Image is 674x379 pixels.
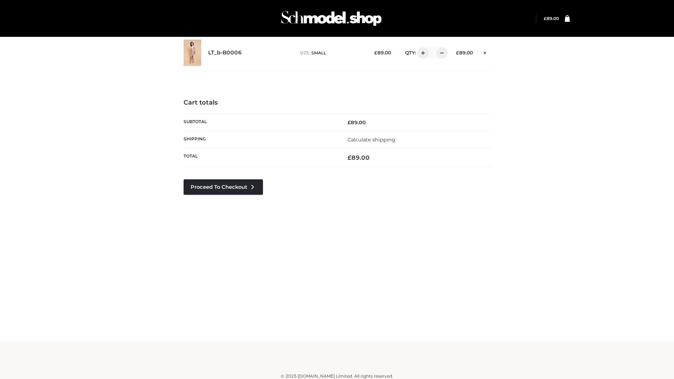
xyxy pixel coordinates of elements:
span: £ [374,50,377,55]
bdi: 89.00 [348,119,366,126]
span: £ [544,16,547,21]
bdi: 89.00 [374,50,391,55]
th: Shipping [184,131,337,148]
bdi: 89.00 [544,16,559,21]
span: £ [348,154,351,161]
img: LT_b-B0006 - SMALL [184,40,201,66]
span: SMALL [311,50,326,55]
th: Total [184,148,337,167]
a: Calculate shipping [348,137,395,143]
bdi: 89.00 [348,154,370,161]
h4: Cart totals [184,99,490,107]
a: Remove this item [480,47,490,56]
bdi: 89.00 [456,50,473,55]
p: size : [300,50,363,56]
a: LT_b-B0006 [208,49,242,56]
div: QTY: [398,47,445,59]
a: Proceed to Checkout [184,179,263,195]
a: £89.00 [544,16,559,21]
span: £ [348,119,351,126]
th: Subtotal [184,114,337,131]
span: £ [456,50,459,55]
img: Schmodel Admin 964 [279,5,384,32]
